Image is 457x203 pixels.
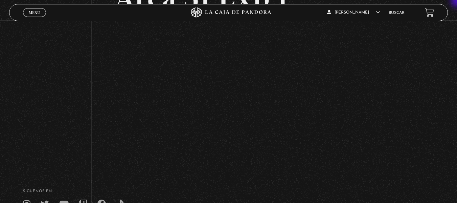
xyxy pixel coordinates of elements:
[29,11,40,15] span: Menu
[23,189,434,193] h4: SÍguenos en:
[425,8,434,17] a: View your shopping cart
[389,11,405,15] a: Buscar
[26,16,42,21] span: Cerrar
[114,24,342,152] iframe: Dailymotion video player – PROGRAMA - AREA 51 - 14 DE AGOSTO
[327,11,380,15] span: [PERSON_NAME]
